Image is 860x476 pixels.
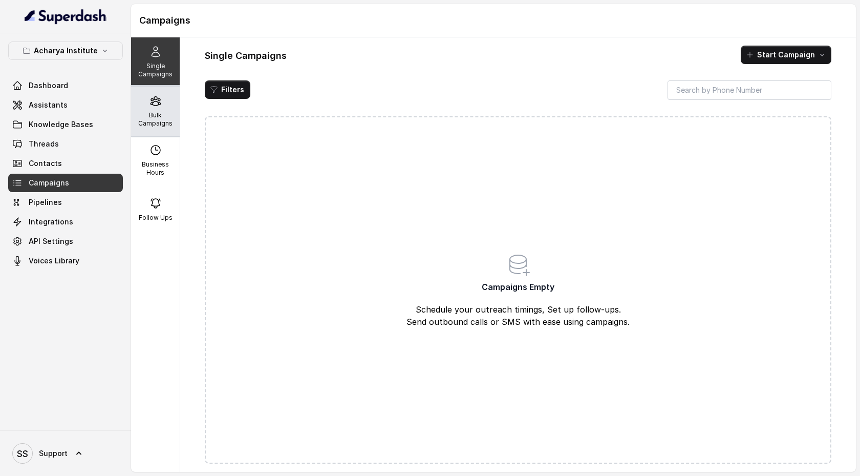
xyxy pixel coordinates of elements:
button: Start Campaign [741,46,831,64]
a: Voices Library [8,252,123,270]
img: light.svg [25,8,107,25]
span: Campaigns Empty [482,281,554,293]
h1: Single Campaigns [205,48,287,64]
a: Assistants [8,96,123,114]
span: Support [39,448,68,459]
p: Business Hours [135,160,176,177]
p: Single Campaigns [135,62,176,78]
span: API Settings [29,236,73,246]
span: Dashboard [29,80,68,91]
a: Knowledge Bases [8,115,123,134]
span: Pipelines [29,197,62,208]
a: Integrations [8,213,123,231]
a: Contacts [8,154,123,173]
span: Campaigns [29,178,69,188]
a: Dashboard [8,76,123,95]
button: Filters [205,80,250,99]
span: Voices Library [29,256,79,266]
button: Acharya Institute [8,42,123,60]
a: Support [8,439,123,468]
p: Schedule your outreach timings, Set up follow-ups. Send outbound calls or SMS with ease using cam... [374,303,662,328]
span: Assistants [29,100,68,110]
a: API Settings [8,232,123,251]
span: Integrations [29,217,73,227]
input: Search by Phone Number [668,80,831,100]
a: Pipelines [8,193,123,212]
p: Follow Ups [139,214,173,222]
span: Knowledge Bases [29,119,93,130]
p: Acharya Institute [34,45,98,57]
a: Campaigns [8,174,123,192]
span: Contacts [29,158,62,169]
text: SS [17,448,28,459]
span: Threads [29,139,59,149]
h1: Campaigns [139,12,848,29]
p: Bulk Campaigns [135,111,176,128]
a: Threads [8,135,123,153]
